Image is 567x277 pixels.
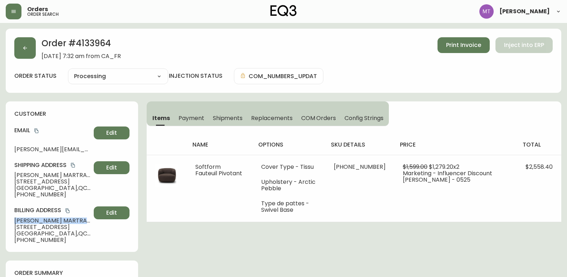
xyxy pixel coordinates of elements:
span: $1,599.00 [403,163,427,171]
h4: injection status [169,72,223,80]
span: Items [152,114,170,122]
button: Print Invoice [438,37,490,53]
span: COM Orders [301,114,336,122]
img: logo [270,5,297,16]
span: $2,558.40 [526,163,553,171]
h4: customer [14,110,129,118]
span: [DATE] 7:32 am from CA_FR [41,53,121,59]
span: Orders [27,6,48,12]
span: [PHONE_NUMBER] [334,163,386,171]
label: order status [14,72,57,80]
button: Edit [94,206,129,219]
button: Edit [94,161,129,174]
img: 397d82b7ede99da91c28605cdd79fceb [479,4,494,19]
h4: order summary [14,269,129,277]
h4: Email [14,126,91,134]
span: [PERSON_NAME] MARTRAIRE [14,218,91,224]
h4: Billing Address [14,206,91,214]
span: [PERSON_NAME][EMAIL_ADDRESS][DOMAIN_NAME] [14,146,91,153]
h2: Order # 4133964 [41,37,121,53]
span: $1,279.20 x 2 [429,163,459,171]
button: copy [69,162,77,169]
span: [PERSON_NAME] [499,9,550,14]
li: Upholstery - Arctic Pebble [261,179,317,192]
button: Edit [94,126,129,139]
h4: name [192,141,247,149]
h4: options [258,141,319,149]
span: [PHONE_NUMBER] [14,191,91,198]
span: [STREET_ADDRESS] [14,178,91,185]
span: Shipments [213,114,243,122]
span: [PHONE_NUMBER] [14,237,91,243]
span: Replacements [251,114,292,122]
span: Edit [106,164,117,172]
span: Edit [106,209,117,217]
h4: Shipping Address [14,161,91,169]
span: [GEOGRAPHIC_DATA] , QC , H2J 3X1 , CA [14,230,91,237]
img: a90b57e6-fe4d-4ca2-b3e5-964083edce74Optional[Softform-EQ3-Swivel-Chair-Brown.jpg].jpg [155,164,178,187]
h4: price [400,141,511,149]
h5: order search [27,12,59,16]
span: Print Invoice [446,41,481,49]
span: Edit [106,129,117,137]
h4: total [523,141,556,149]
span: Marketing - Influencer Discount [PERSON_NAME] - 0525 [403,169,492,184]
button: copy [33,127,40,134]
span: [GEOGRAPHIC_DATA] , QC , H2J 3X1 , CA [14,185,91,191]
h4: sku details [331,141,388,149]
span: Softform Fauteuil Pivotant [195,163,242,177]
span: [STREET_ADDRESS] [14,224,91,230]
li: Type de pattes - Swivel Base [261,200,317,213]
button: copy [64,207,71,214]
span: [PERSON_NAME] MARTRAIRE [14,172,91,178]
li: Cover Type - Tissu [261,164,317,170]
span: Payment [179,114,204,122]
span: Config Strings [344,114,383,122]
